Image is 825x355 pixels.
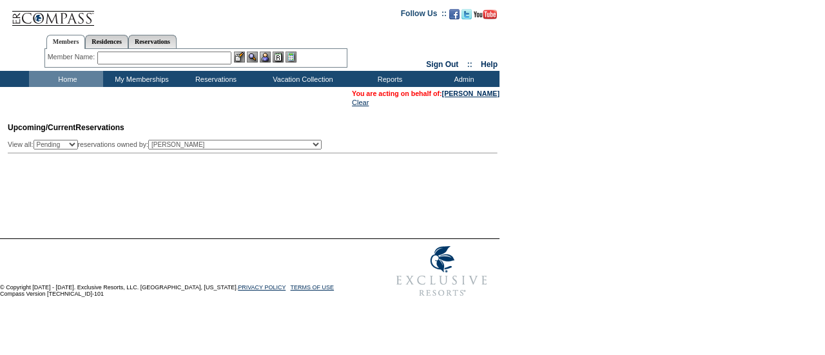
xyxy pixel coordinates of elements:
a: Become our fan on Facebook [449,13,460,21]
a: Follow us on Twitter [461,13,472,21]
a: Sign Out [426,60,458,69]
td: Home [29,71,103,87]
img: b_calculator.gif [286,52,296,62]
img: View [247,52,258,62]
img: Become our fan on Facebook [449,9,460,19]
span: :: [467,60,472,69]
img: Impersonate [260,52,271,62]
a: Residences [85,35,128,48]
img: b_edit.gif [234,52,245,62]
a: Subscribe to our YouTube Channel [474,13,497,21]
a: PRIVACY POLICY [238,284,286,291]
a: Help [481,60,498,69]
td: Reports [351,71,425,87]
td: Vacation Collection [251,71,351,87]
td: Reservations [177,71,251,87]
img: Reservations [273,52,284,62]
td: Follow Us :: [401,8,447,23]
td: My Memberships [103,71,177,87]
a: Reservations [128,35,177,48]
a: [PERSON_NAME] [442,90,500,97]
span: Upcoming/Current [8,123,75,132]
img: Follow us on Twitter [461,9,472,19]
a: Clear [352,99,369,106]
img: Subscribe to our YouTube Channel [474,10,497,19]
td: Admin [425,71,500,87]
a: TERMS OF USE [291,284,335,291]
a: Members [46,35,86,49]
div: Member Name: [48,52,97,62]
img: Exclusive Resorts [384,239,500,303]
div: View all: reservations owned by: [8,140,327,149]
span: Reservations [8,123,124,132]
span: You are acting on behalf of: [352,90,500,97]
